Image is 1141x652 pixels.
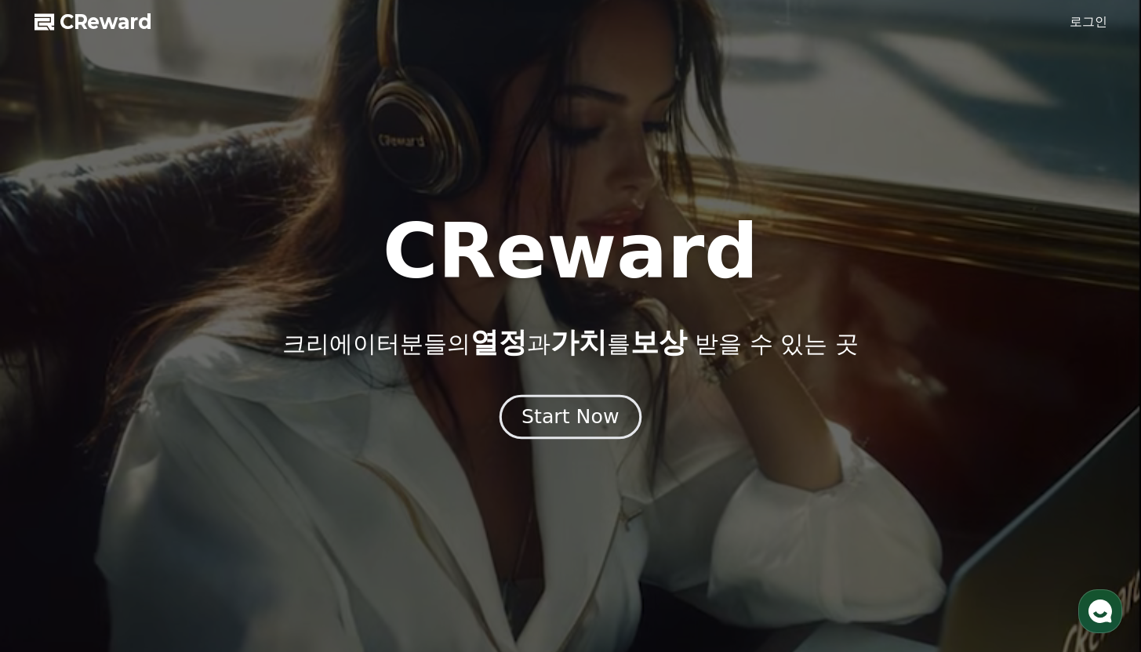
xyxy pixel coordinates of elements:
a: 홈 [5,497,104,536]
a: CReward [35,9,152,34]
span: 설정 [242,520,261,533]
h1: CReward [383,214,758,289]
span: CReward [60,9,152,34]
a: 로그인 [1070,13,1107,31]
span: 보상 [630,326,687,358]
a: 대화 [104,497,202,536]
div: Start Now [521,404,619,430]
a: Start Now [503,411,638,426]
span: 홈 [49,520,59,533]
span: 대화 [144,521,162,534]
a: 설정 [202,497,301,536]
button: Start Now [500,395,641,440]
p: 크리에이터분들의 과 를 받을 수 있는 곳 [282,327,858,358]
span: 가치 [551,326,607,358]
span: 열정 [471,326,527,358]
